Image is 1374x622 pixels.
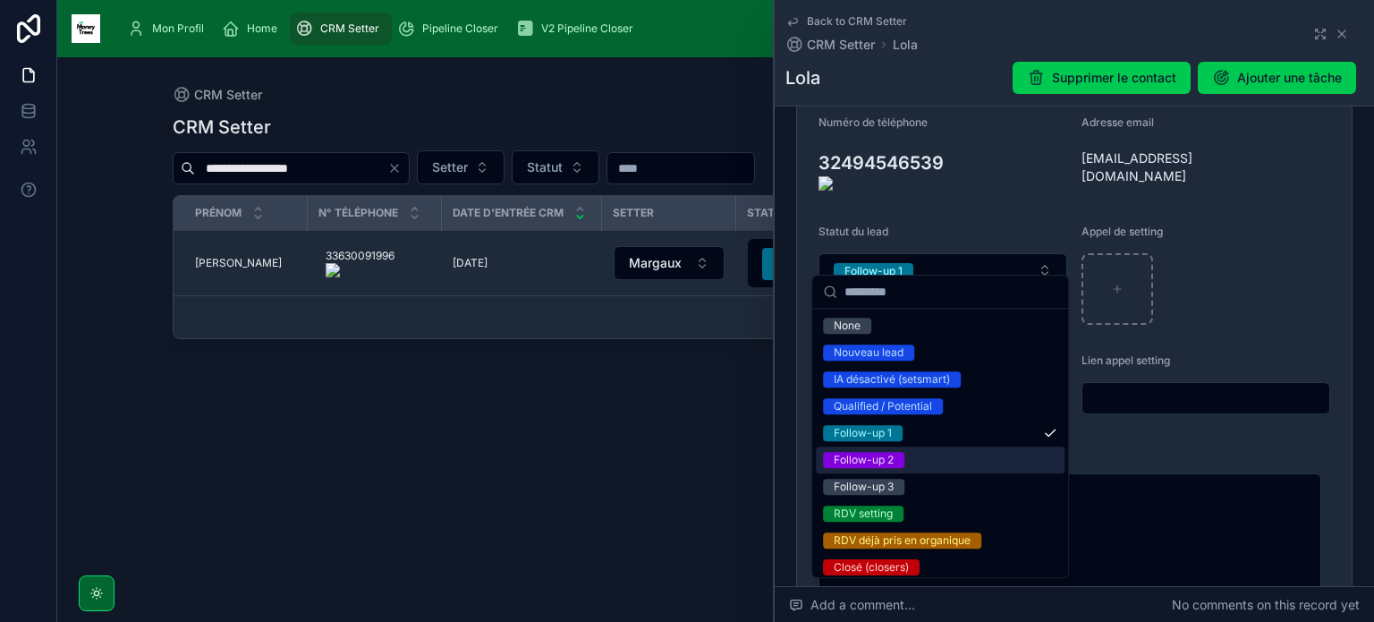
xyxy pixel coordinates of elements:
[1081,225,1163,238] span: Appel de setting
[453,206,564,220] span: Date d'entrée CRM
[318,206,398,220] span: N° Téléphone
[173,86,262,104] a: CRM Setter
[807,36,875,54] span: CRM Setter
[152,21,204,36] span: Mon Profil
[195,256,282,270] span: [PERSON_NAME]
[527,158,563,176] span: Statut
[834,398,932,414] div: Qualified / Potential
[72,14,100,43] img: App logo
[326,249,394,262] onoff-telecom-ce-phone-number-wrapper: 33630091996
[807,14,907,29] span: Back to CRM Setter
[387,161,409,175] button: Clear
[122,13,216,45] a: Mon Profil
[834,318,861,334] div: None
[613,245,725,281] a: Select Button
[834,345,903,361] div: Nouveau lead
[785,65,820,90] h1: Lola
[541,21,633,36] span: V2 Pipeline Closer
[834,371,950,388] div: IA désactivé (setsmart)
[834,506,893,522] div: RDV setting
[216,13,290,45] a: Home
[173,115,271,140] h1: CRM Setter
[194,86,262,104] span: CRM Setter
[417,150,505,184] button: Select Button
[818,253,1067,287] button: Select Button
[785,14,907,29] a: Back to CRM Setter
[318,242,431,285] a: 33630091996
[818,152,944,174] onoff-telecom-ce-phone-number-wrapper: 32494546539
[512,150,599,184] button: Select Button
[818,176,1067,191] img: actions-icon.png
[1081,115,1154,129] span: Adresse email
[1198,62,1356,94] button: Ajouter une tâche
[834,425,892,441] div: Follow-up 1
[613,206,654,220] span: Setter
[290,13,392,45] a: CRM Setter
[747,206,840,220] span: Statut du lead
[1013,62,1191,94] button: Supprimer le contact
[834,479,894,495] div: Follow-up 3
[812,309,1068,577] div: Suggestions
[818,115,928,129] span: Numéro de téléphone
[195,206,242,220] span: Prénom
[748,239,864,287] button: Select Button
[511,13,646,45] a: V2 Pipeline Closer
[453,256,488,270] span: [DATE]
[453,256,591,270] a: [DATE]
[195,256,297,270] a: [PERSON_NAME]
[1052,69,1176,87] span: Supprimer le contact
[432,158,468,176] span: Setter
[834,452,894,468] div: Follow-up 2
[614,246,725,280] button: Select Button
[1081,149,1243,185] span: [EMAIL_ADDRESS][DOMAIN_NAME]
[320,21,379,36] span: CRM Setter
[1081,354,1170,367] span: Lien appel setting
[834,533,971,549] div: RDV déjà pris en organique
[422,21,498,36] span: Pipeline Closer
[1237,69,1342,87] span: Ajouter une tâche
[747,238,865,288] a: Select Button
[326,263,394,277] img: actions-icon.png
[893,36,918,54] a: Lola
[629,254,682,272] span: Margaux
[114,9,1302,48] div: scrollable content
[789,596,915,614] span: Add a comment...
[818,225,888,238] span: Statut du lead
[834,559,909,575] div: Closé (closers)
[844,263,903,279] div: Follow-up 1
[247,21,277,36] span: Home
[785,36,875,54] a: CRM Setter
[392,13,511,45] a: Pipeline Closer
